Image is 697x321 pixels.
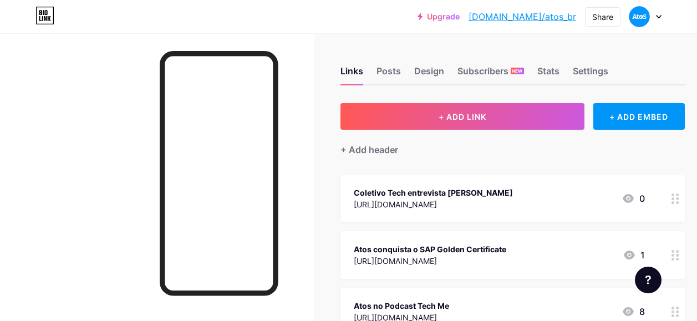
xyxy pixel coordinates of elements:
div: Atos no Podcast Tech Me [354,300,449,312]
div: 1 [623,248,645,262]
div: Posts [377,64,401,84]
div: Share [592,11,613,23]
div: Links [340,64,363,84]
img: atos_br [629,6,650,27]
button: + ADD LINK [340,103,584,130]
div: + Add header [340,143,398,156]
div: Settings [573,64,608,84]
div: [URL][DOMAIN_NAME] [354,198,513,210]
div: [URL][DOMAIN_NAME] [354,255,506,267]
div: Design [414,64,444,84]
span: + ADD LINK [439,112,486,121]
div: Atos conquista o SAP Golden Certificate [354,243,506,255]
div: 8 [622,305,645,318]
div: Coletivo Tech entrevista [PERSON_NAME] [354,187,513,198]
div: 0 [622,192,645,205]
div: Subscribers [457,64,524,84]
div: + ADD EMBED [593,103,685,130]
a: Upgrade [418,12,460,21]
a: [DOMAIN_NAME]/atos_br [469,10,576,23]
div: Stats [537,64,559,84]
span: NEW [512,68,522,74]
